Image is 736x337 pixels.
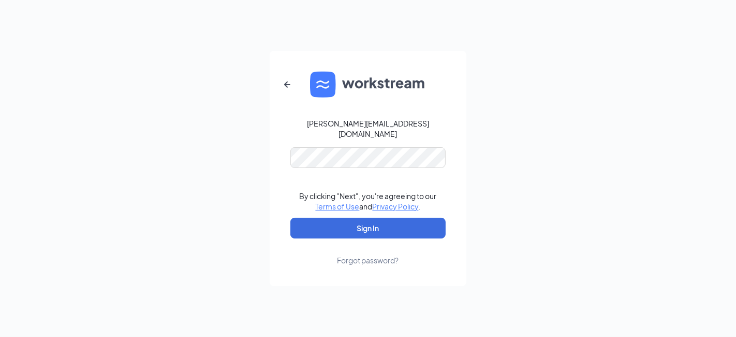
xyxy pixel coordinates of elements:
svg: ArrowLeftNew [281,78,293,91]
a: Terms of Use [316,202,360,211]
a: Privacy Policy [373,202,419,211]
button: ArrowLeftNew [275,72,300,97]
a: Forgot password? [337,238,399,265]
div: Forgot password? [337,255,399,265]
div: By clicking "Next", you're agreeing to our and . [300,191,437,212]
button: Sign In [290,218,446,238]
img: WS logo and Workstream text [310,72,426,97]
div: [PERSON_NAME][EMAIL_ADDRESS][DOMAIN_NAME] [290,118,446,139]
